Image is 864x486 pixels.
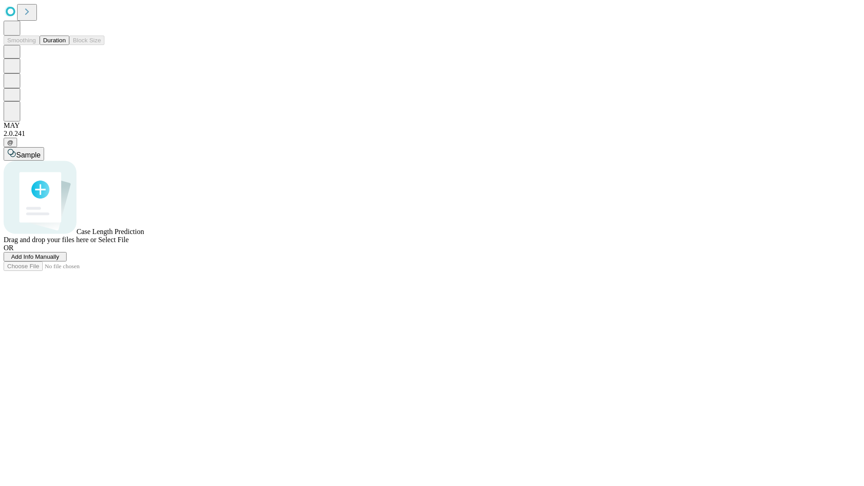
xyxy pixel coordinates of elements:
[4,236,96,243] span: Drag and drop your files here or
[4,252,67,261] button: Add Info Manually
[76,228,144,235] span: Case Length Prediction
[4,36,40,45] button: Smoothing
[11,253,59,260] span: Add Info Manually
[69,36,104,45] button: Block Size
[4,130,860,138] div: 2.0.241
[4,244,13,252] span: OR
[4,147,44,161] button: Sample
[4,121,860,130] div: MAY
[98,236,129,243] span: Select File
[40,36,69,45] button: Duration
[16,151,40,159] span: Sample
[7,139,13,146] span: @
[4,138,17,147] button: @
